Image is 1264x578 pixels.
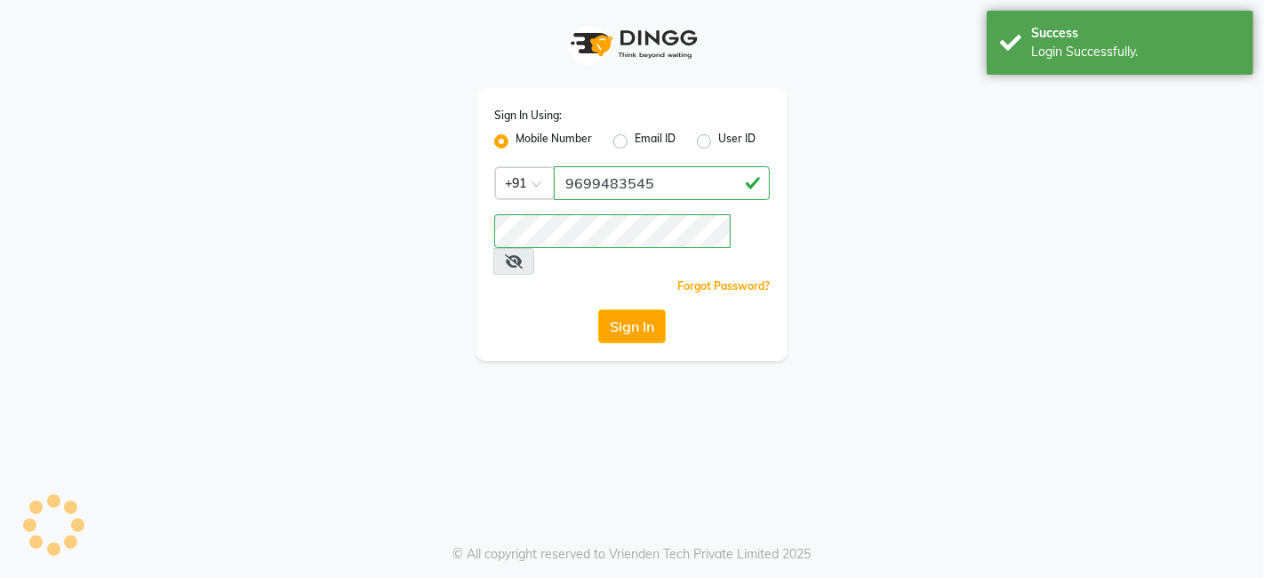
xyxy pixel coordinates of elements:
input: Username [494,214,731,248]
img: logo1.svg [561,18,703,70]
label: Mobile Number [516,131,592,152]
label: Email ID [635,131,676,152]
a: Forgot Password? [677,279,770,293]
div: Success [1031,24,1240,43]
label: Sign In Using: [494,108,562,124]
button: Sign In [598,309,666,343]
input: Username [554,166,770,200]
label: User ID [718,131,756,152]
div: Login Successfully. [1031,43,1240,61]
